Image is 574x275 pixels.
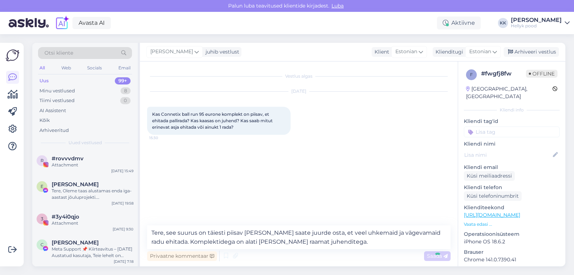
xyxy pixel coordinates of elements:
p: Kliendi email [464,164,560,171]
div: Email [117,63,132,73]
span: #3y4i0qjo [52,214,79,220]
div: Küsi telefoninumbrit [464,191,522,201]
span: 15:30 [149,135,176,141]
input: Lisa nimi [464,151,551,159]
div: [DATE] 9:30 [113,226,133,232]
p: Klienditeekond [464,204,560,211]
span: Estonian [395,48,417,56]
span: C [41,242,44,247]
div: Uus [39,77,49,84]
div: Minu vestlused [39,87,75,95]
div: [DATE] 19:58 [112,201,133,206]
div: juhib vestlust [203,48,239,56]
div: # fwgfj8fw [481,69,526,78]
input: Lisa tag [464,127,560,137]
div: 99+ [115,77,131,84]
span: Kas Connetix ball run 95 eurone komplekt on piisav, et ehitada pallirada? Kas kaasas on juhend? K... [152,111,274,130]
div: Tere, Oleme taas alustamas enda iga-aastast jõuluprojekti. [PERSON_NAME] saime kontaktid Tartu la... [52,188,133,201]
div: [DATE] 15:49 [111,168,133,174]
a: Avasta AI [72,17,111,29]
div: 8 [121,87,131,95]
a: [URL][DOMAIN_NAME] [464,212,520,218]
div: Küsi meiliaadressi [464,171,515,181]
p: Vaata edasi ... [464,221,560,228]
p: Brauser [464,248,560,256]
div: [DATE] [147,88,451,95]
div: Klient [372,48,389,56]
div: Meta Support 📌 Kiirteavitus – [DATE] Austatud kasutaja, Teie lehelt on tuvastatud sisu, mis võib ... [52,246,133,259]
div: Kõik [39,117,50,124]
div: Tiimi vestlused [39,97,75,104]
p: Chrome 141.0.7390.41 [464,256,560,263]
span: Uued vestlused [69,139,102,146]
div: AI Assistent [39,107,66,114]
div: 0 [120,97,131,104]
span: E [41,184,43,189]
div: KK [498,18,508,28]
div: Klienditugi [433,48,463,56]
div: Web [60,63,72,73]
span: Clara Dongo [52,239,99,246]
div: Aktiivne [437,17,481,29]
span: r [41,158,44,163]
div: Arhiveeri vestlus [504,47,559,57]
span: #rovvvdmv [52,155,84,162]
p: Kliendi nimi [464,140,560,148]
div: Arhiveeritud [39,127,69,134]
span: Otsi kliente [44,49,73,57]
div: [GEOGRAPHIC_DATA], [GEOGRAPHIC_DATA] [466,85,552,100]
div: [PERSON_NAME] [511,17,562,23]
div: Attachment [52,162,133,168]
div: Attachment [52,220,133,226]
div: Hellyk pood [511,23,562,29]
div: Socials [86,63,103,73]
div: [DATE] 7:18 [114,259,133,264]
p: Operatsioonisüsteem [464,230,560,238]
div: Kliendi info [464,107,560,113]
span: f [470,72,473,77]
span: Offline [526,70,557,78]
span: Emili Jürgen [52,181,99,188]
img: explore-ai [55,15,70,31]
span: 3 [41,216,43,221]
a: [PERSON_NAME]Hellyk pood [511,17,570,29]
div: All [38,63,46,73]
span: Luba [329,3,346,9]
p: iPhone OS 18.6.2 [464,238,560,246]
span: Estonian [469,48,491,56]
span: [PERSON_NAME] [150,48,193,56]
p: Kliendi telefon [464,184,560,191]
p: Kliendi tag'id [464,118,560,125]
div: Vestlus algas [147,73,451,79]
img: Askly Logo [6,49,19,62]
